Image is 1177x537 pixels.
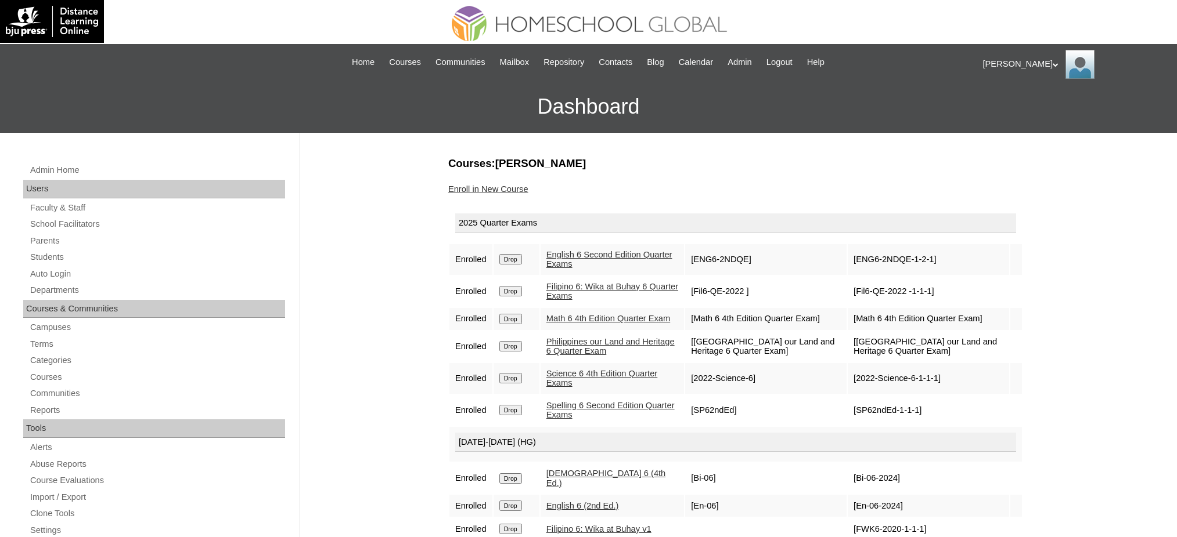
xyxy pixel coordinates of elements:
a: Parents [29,234,285,248]
td: [[GEOGRAPHIC_DATA] our Land and Heritage 6 Quarter Exam] [685,331,847,362]
a: Science 6 4th Edition Quarter Exams [546,369,657,388]
div: Tools [23,419,285,438]
a: Mailbox [494,56,535,69]
span: Contacts [599,56,632,69]
h3: Courses:[PERSON_NAME] [448,156,1023,171]
a: Math 6 4th Edition Quarter Exam [546,314,670,323]
td: Enrolled [449,308,492,330]
input: Drop [499,524,522,534]
span: Mailbox [500,56,530,69]
span: Home [352,56,375,69]
a: Blog [641,56,670,69]
a: Alerts [29,440,285,455]
a: Home [346,56,380,69]
a: Course Evaluations [29,473,285,488]
span: Communities [435,56,485,69]
input: Drop [499,314,522,324]
a: Faculty & Staff [29,201,285,215]
a: Communities [430,56,491,69]
div: Courses & Communities [23,300,285,318]
a: Communities [29,386,285,401]
a: Filipino 6: Wika at Buhay v1 [546,524,652,534]
td: [Fil6-QE-2022 -1-1-1] [848,276,1009,307]
input: Drop [499,373,522,383]
td: [Bi-06] [685,463,847,494]
input: Drop [499,473,522,484]
a: Departments [29,283,285,297]
a: School Facilitators [29,217,285,231]
td: Enrolled [449,395,492,426]
span: Blog [647,56,664,69]
a: Admin Home [29,163,285,177]
a: Enroll in New Course [448,184,528,194]
a: Abuse Reports [29,457,285,471]
a: Categories [29,353,285,368]
td: [Fil6-QE-2022 ] [685,276,847,307]
td: Enrolled [449,363,492,394]
a: Import / Export [29,490,285,505]
a: Reports [29,403,285,418]
img: Ariane Ebuen [1066,50,1095,79]
td: Enrolled [449,276,492,307]
a: Terms [29,337,285,351]
td: [En-06-2024] [848,495,1009,517]
a: Students [29,250,285,264]
div: [PERSON_NAME] [983,50,1166,79]
a: Campuses [29,320,285,335]
div: 2025 Quarter Exams [455,213,1016,233]
td: [ENG6-2NDQE] [685,244,847,275]
input: Drop [499,341,522,351]
span: Calendar [679,56,713,69]
span: Courses [389,56,421,69]
a: Help [801,56,830,69]
td: Enrolled [449,244,492,275]
h3: Dashboard [6,81,1171,133]
td: [Math 6 4th Edition Quarter Exam] [685,308,847,330]
td: Enrolled [449,495,492,517]
span: Repository [543,56,584,69]
a: Courses [383,56,427,69]
a: Courses [29,370,285,384]
td: [2022-Science-6-1-1-1] [848,363,1009,394]
span: Help [807,56,825,69]
img: logo-white.png [6,6,98,37]
a: Filipino 6: Wika at Buhay 6 Quarter Exams [546,282,678,301]
td: [Bi-06-2024] [848,463,1009,494]
a: Admin [722,56,758,69]
td: Enrolled [449,463,492,494]
span: Logout [766,56,793,69]
a: [DEMOGRAPHIC_DATA] 6 (4th Ed.) [546,469,666,488]
td: [SP62ndEd] [685,395,847,426]
td: [2022-Science-6] [685,363,847,394]
a: Contacts [593,56,638,69]
input: Drop [499,254,522,264]
div: [DATE]-[DATE] (HG) [455,433,1016,452]
a: Philippines our Land and Heritage 6 Quarter Exam [546,337,675,356]
a: Repository [538,56,590,69]
div: Users [23,180,285,198]
td: [[GEOGRAPHIC_DATA] our Land and Heritage 6 Quarter Exam] [848,331,1009,362]
input: Drop [499,405,522,415]
a: Clone Tools [29,506,285,521]
input: Drop [499,500,522,511]
td: [ENG6-2NDQE-1-2-1] [848,244,1009,275]
td: [En-06] [685,495,847,517]
a: Calendar [673,56,719,69]
a: Spelling 6 Second Edition Quarter Exams [546,401,675,420]
td: Enrolled [449,331,492,362]
a: Logout [761,56,798,69]
a: English 6 Second Edition Quarter Exams [546,250,672,269]
a: Auto Login [29,267,285,281]
td: [SP62ndEd-1-1-1] [848,395,1009,426]
input: Drop [499,286,522,296]
td: [Math 6 4th Edition Quarter Exam] [848,308,1009,330]
span: Admin [728,56,752,69]
a: English 6 (2nd Ed.) [546,501,619,510]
